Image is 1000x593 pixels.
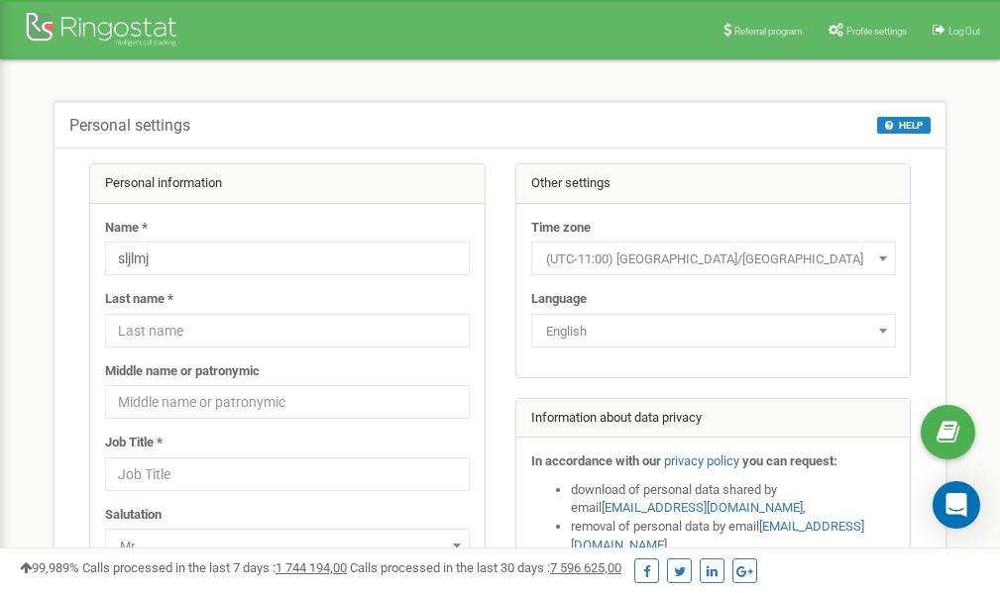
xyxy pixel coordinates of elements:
span: (UTC-11:00) Pacific/Midway [531,242,896,275]
strong: In accordance with our [531,453,661,468]
span: Calls processed in the last 30 days : [350,560,621,575]
span: Mr. [112,533,463,560]
div: Personal information [90,164,485,204]
u: 1 744 194,00 [276,560,347,575]
label: Salutation [105,506,162,525]
h5: Personal settings [69,117,190,135]
label: Language [531,290,587,309]
span: English [538,318,889,346]
label: Job Title * [105,434,163,452]
label: Middle name or patronymic [105,362,260,381]
input: Last name [105,314,470,347]
input: Job Title [105,457,470,491]
span: (UTC-11:00) Pacific/Midway [538,246,889,273]
span: 99,989% [20,560,79,575]
input: Middle name or patronymic [105,385,470,419]
span: Profile settings [846,26,907,37]
label: Last name * [105,290,173,309]
span: English [531,314,896,347]
li: removal of personal data by email , [571,518,896,554]
div: Information about data privacy [516,399,911,439]
span: Calls processed in the last 7 days : [82,560,347,575]
label: Time zone [531,219,591,238]
a: [EMAIL_ADDRESS][DOMAIN_NAME] [602,500,803,515]
button: HELP [877,117,931,134]
label: Name * [105,219,148,238]
span: Mr. [105,529,470,562]
u: 7 596 625,00 [550,560,621,575]
div: Open Intercom Messenger [933,481,980,529]
div: Other settings [516,164,911,204]
li: download of personal data shared by email , [571,481,896,518]
a: privacy policy [664,453,739,468]
span: Log Out [948,26,980,37]
strong: you can request: [742,453,837,468]
input: Name [105,242,470,275]
span: Referral program [734,26,803,37]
